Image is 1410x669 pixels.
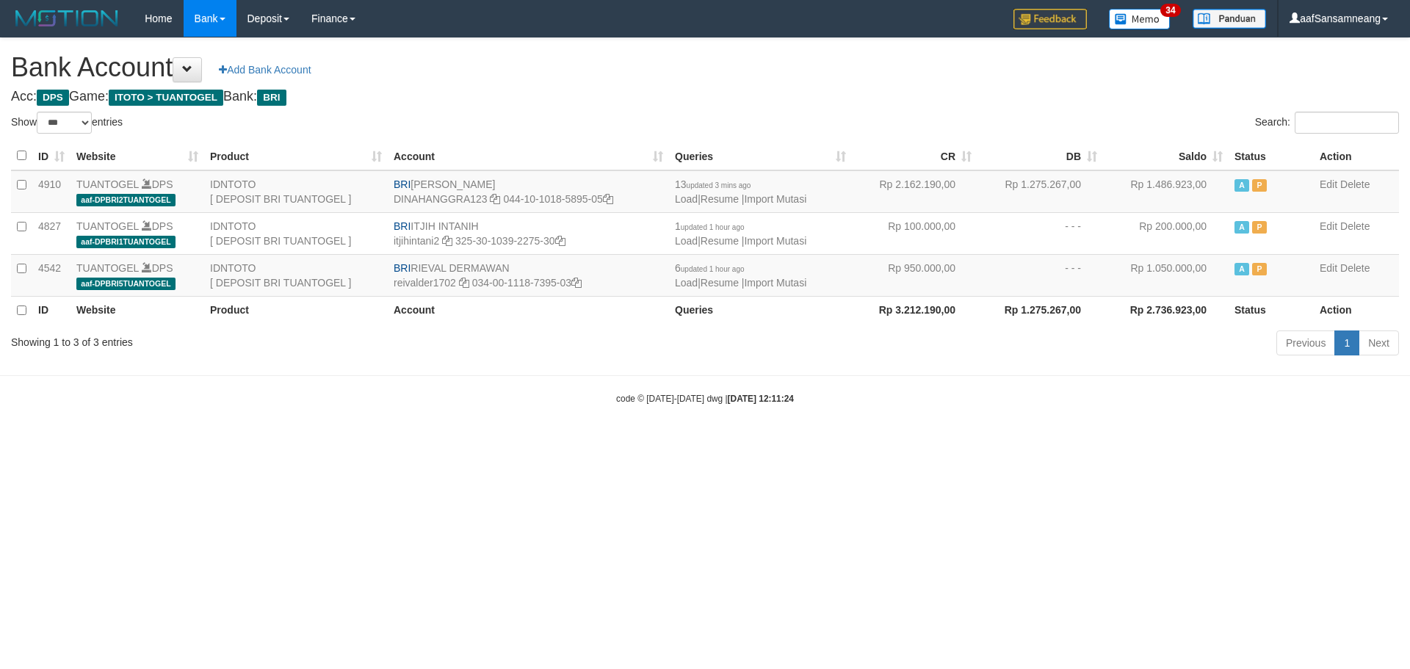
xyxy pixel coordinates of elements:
[70,170,204,213] td: DPS
[76,178,139,190] a: TUANTOGEL
[744,277,806,289] a: Import Mutasi
[1276,330,1335,355] a: Previous
[669,142,852,170] th: Queries: activate to sort column ascending
[675,178,751,190] span: 13
[1103,296,1229,325] th: Rp 2.736.923,00
[1109,9,1171,29] img: Button%20Memo.svg
[109,90,223,106] span: ITOTO > TUANTOGEL
[11,90,1399,104] h4: Acc: Game: Bank:
[1314,142,1399,170] th: Action
[204,170,388,213] td: IDNTOTO [ DEPOSIT BRI TUANTOGEL ]
[32,296,70,325] th: ID
[1103,254,1229,296] td: Rp 1.050.000,00
[977,254,1103,296] td: - - -
[11,7,123,29] img: MOTION_logo.png
[675,178,806,205] span: | |
[701,235,739,247] a: Resume
[1295,112,1399,134] input: Search:
[76,236,176,248] span: aaf-DPBRI1TUANTOGEL
[257,90,286,106] span: BRI
[76,262,139,274] a: TUANTOGEL
[571,277,582,289] a: Copy 034001118739503 to clipboard
[744,235,806,247] a: Import Mutasi
[76,278,176,290] span: aaf-DPBRI5TUANTOGEL
[1252,179,1267,192] span: Paused
[616,394,794,404] small: code © [DATE]-[DATE] dwg |
[1320,178,1337,190] a: Edit
[1359,330,1399,355] a: Next
[459,277,469,289] a: Copy reivalder1702 to clipboard
[675,262,745,274] span: 6
[394,262,411,274] span: BRI
[490,193,500,205] a: Copy DINAHANGGRA123 to clipboard
[1334,330,1359,355] a: 1
[70,254,204,296] td: DPS
[852,296,977,325] th: Rp 3.212.190,00
[1013,9,1087,29] img: Feedback.jpg
[1314,296,1399,325] th: Action
[1103,212,1229,254] td: Rp 200.000,00
[70,296,204,325] th: Website
[852,212,977,254] td: Rp 100.000,00
[977,142,1103,170] th: DB: activate to sort column ascending
[1160,4,1180,17] span: 34
[852,170,977,213] td: Rp 2.162.190,00
[204,212,388,254] td: IDNTOTO [ DEPOSIT BRI TUANTOGEL ]
[977,212,1103,254] td: - - -
[1320,262,1337,274] a: Edit
[728,394,794,404] strong: [DATE] 12:11:24
[1234,263,1249,275] span: Active
[1255,112,1399,134] label: Search:
[675,235,698,247] a: Load
[388,212,669,254] td: ITJIH INTANIH 325-30-1039-2275-30
[977,296,1103,325] th: Rp 1.275.267,00
[1252,221,1267,234] span: Paused
[977,170,1103,213] td: Rp 1.275.267,00
[442,235,452,247] a: Copy itjihintani2 to clipboard
[681,265,745,273] span: updated 1 hour ago
[1340,178,1370,190] a: Delete
[701,277,739,289] a: Resume
[1229,296,1314,325] th: Status
[675,220,806,247] span: | |
[1103,170,1229,213] td: Rp 1.486.923,00
[37,90,69,106] span: DPS
[32,212,70,254] td: 4827
[852,142,977,170] th: CR: activate to sort column ascending
[681,223,745,231] span: updated 1 hour ago
[1103,142,1229,170] th: Saldo: activate to sort column ascending
[669,296,852,325] th: Queries
[209,57,320,82] a: Add Bank Account
[394,178,411,190] span: BRI
[675,220,745,232] span: 1
[1252,263,1267,275] span: Paused
[32,170,70,213] td: 4910
[852,254,977,296] td: Rp 950.000,00
[1340,262,1370,274] a: Delete
[70,212,204,254] td: DPS
[394,235,439,247] a: itjihintani2
[76,220,139,232] a: TUANTOGEL
[1340,220,1370,232] a: Delete
[394,220,411,232] span: BRI
[394,193,488,205] a: DINAHANGGRA123
[1234,221,1249,234] span: Active
[675,193,698,205] a: Load
[11,112,123,134] label: Show entries
[675,277,698,289] a: Load
[394,277,456,289] a: reivalder1702
[687,181,751,189] span: updated 3 mins ago
[204,254,388,296] td: IDNTOTO [ DEPOSIT BRI TUANTOGEL ]
[555,235,565,247] a: Copy 325301039227530 to clipboard
[388,296,669,325] th: Account
[32,254,70,296] td: 4542
[1229,142,1314,170] th: Status
[1193,9,1266,29] img: panduan.png
[675,262,806,289] span: | |
[11,329,576,350] div: Showing 1 to 3 of 3 entries
[1234,179,1249,192] span: Active
[388,170,669,213] td: [PERSON_NAME] 044-10-1018-5895-05
[32,142,70,170] th: ID: activate to sort column ascending
[37,112,92,134] select: Showentries
[388,142,669,170] th: Account: activate to sort column ascending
